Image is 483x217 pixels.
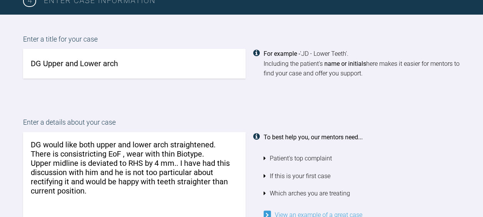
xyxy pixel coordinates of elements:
li: Which arches you are treating [264,184,460,202]
li: Patient's top complaint [264,149,460,167]
strong: To best help you, our mentors need... [264,133,363,140]
li: If this is your first case [264,167,460,185]
label: Enter a details about your case [23,117,460,132]
strong: For example - [264,50,300,57]
input: JD - Lower Teeth [23,49,246,78]
strong: name or initials [324,60,366,67]
div: 'JD - Lower Teeth'. Including the patient's here makes it easier for mentors to find your case an... [264,49,460,78]
label: Enter a title for your case [23,34,460,49]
